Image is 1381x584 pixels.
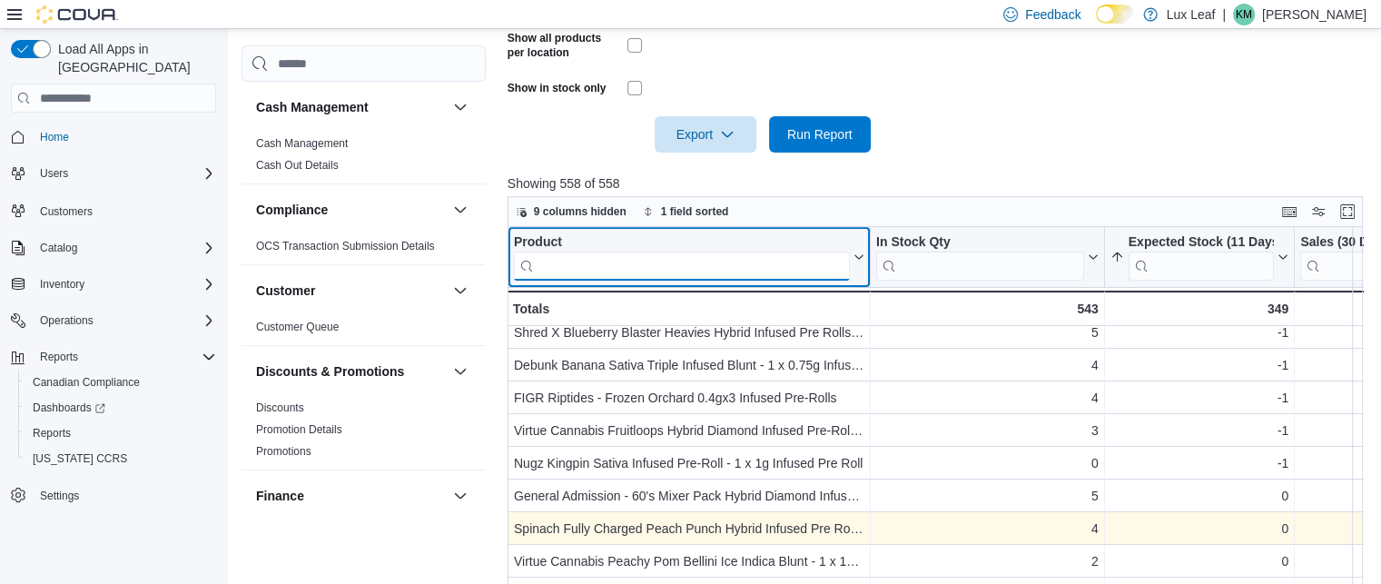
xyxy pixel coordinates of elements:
[256,422,342,437] span: Promotion Details
[33,273,92,295] button: Inventory
[25,448,134,470] a: [US_STATE] CCRS
[1110,387,1288,409] div: -1
[514,420,864,441] div: Virtue Cannabis Fruitloops Hybrid Diamond Infused Pre-Rolls - 3 x 0.5g Infused Pre Rolls
[11,116,216,556] nav: Complex example
[514,452,864,474] div: Nugz Kingpin Sativa Infused Pre-Roll - 1 x 1g Infused Pre Roll
[256,444,311,459] span: Promotions
[33,126,76,148] a: Home
[1110,322,1288,343] div: -1
[40,313,94,328] span: Operations
[25,422,78,444] a: Reports
[1278,201,1300,223] button: Keyboard shortcuts
[25,371,216,393] span: Canadian Compliance
[18,395,223,421] a: Dashboards
[514,354,864,376] div: Debunk Banana Sativa Triple Infused Blunt - 1 x 0.75g Infused Blunt
[4,272,223,297] button: Inventory
[769,116,871,153] button: Run Report
[449,485,471,507] button: Finance
[508,81,607,95] label: Show in stock only
[876,452,1099,474] div: 0
[508,31,620,60] label: Show all products per location
[514,485,864,507] div: General Admission - 60's Mixer Pack Hybrid Diamond Infused Pre-Rolls - 3 x 0.5g
[33,484,216,507] span: Settings
[449,199,471,221] button: Compliance
[1096,24,1097,25] span: Dark Mode
[25,448,216,470] span: Washington CCRS
[876,518,1099,539] div: 4
[1110,518,1288,539] div: 0
[33,273,216,295] span: Inventory
[40,241,77,255] span: Catalog
[666,116,745,153] span: Export
[33,451,127,466] span: [US_STATE] CCRS
[661,204,729,219] span: 1 field sorted
[1096,5,1134,24] input: Dark Mode
[36,5,118,24] img: Cova
[1110,485,1288,507] div: 0
[33,346,216,368] span: Reports
[1307,201,1329,223] button: Display options
[33,310,216,332] span: Operations
[256,401,304,415] span: Discounts
[40,130,69,144] span: Home
[40,204,93,219] span: Customers
[18,446,223,471] button: [US_STATE] CCRS
[256,137,348,150] a: Cash Management
[449,280,471,302] button: Customer
[876,234,1099,281] button: In Stock Qty
[256,239,435,253] span: OCS Transaction Submission Details
[1233,4,1255,25] div: Kodi Mason
[33,310,101,332] button: Operations
[256,487,304,505] h3: Finance
[256,282,315,300] h3: Customer
[256,136,348,151] span: Cash Management
[33,163,75,184] button: Users
[256,320,339,334] span: Customer Queue
[514,322,864,343] div: Shred X Blueberry Blaster Heavies Hybrid Infused Pre Rolls - 3 x 0.5g Distillate Infused Pre Rolls
[4,344,223,370] button: Reports
[33,346,85,368] button: Reports
[256,98,446,116] button: Cash Management
[876,354,1099,376] div: 4
[40,350,78,364] span: Reports
[1110,550,1288,572] div: 0
[876,485,1099,507] div: 5
[40,489,79,503] span: Settings
[25,371,147,393] a: Canadian Compliance
[508,201,634,223] button: 9 columns hidden
[4,161,223,186] button: Users
[4,124,223,150] button: Home
[33,125,216,148] span: Home
[1128,234,1274,281] div: Expected Stock
[1025,5,1080,24] span: Feedback
[242,235,486,264] div: Compliance
[1110,420,1288,441] div: -1
[18,421,223,446] button: Reports
[449,361,471,382] button: Discounts & Promotions
[242,316,486,345] div: Customer
[33,401,105,415] span: Dashboards
[1110,354,1288,376] div: -1
[876,387,1099,409] div: 4
[33,199,216,222] span: Customers
[33,163,216,184] span: Users
[4,235,223,261] button: Catalog
[256,362,446,381] button: Discounts & Promotions
[256,423,342,436] a: Promotion Details
[256,240,435,252] a: OCS Transaction Submission Details
[33,201,100,223] a: Customers
[876,298,1099,320] div: 543
[256,362,404,381] h3: Discounts & Promotions
[876,234,1084,281] div: In Stock Qty
[534,204,626,219] span: 9 columns hidden
[876,234,1084,252] div: In Stock Qty
[1262,4,1366,25] p: [PERSON_NAME]
[40,277,84,292] span: Inventory
[256,401,304,414] a: Discounts
[514,550,864,572] div: Virtue Cannabis Peachy Pom Bellini Ice Indica Blunt - 1 x 1g Infused Blunt
[1167,4,1216,25] p: Lux Leaf
[33,237,216,259] span: Catalog
[40,166,68,181] span: Users
[508,174,1372,193] p: Showing 558 of 558
[876,420,1099,441] div: 3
